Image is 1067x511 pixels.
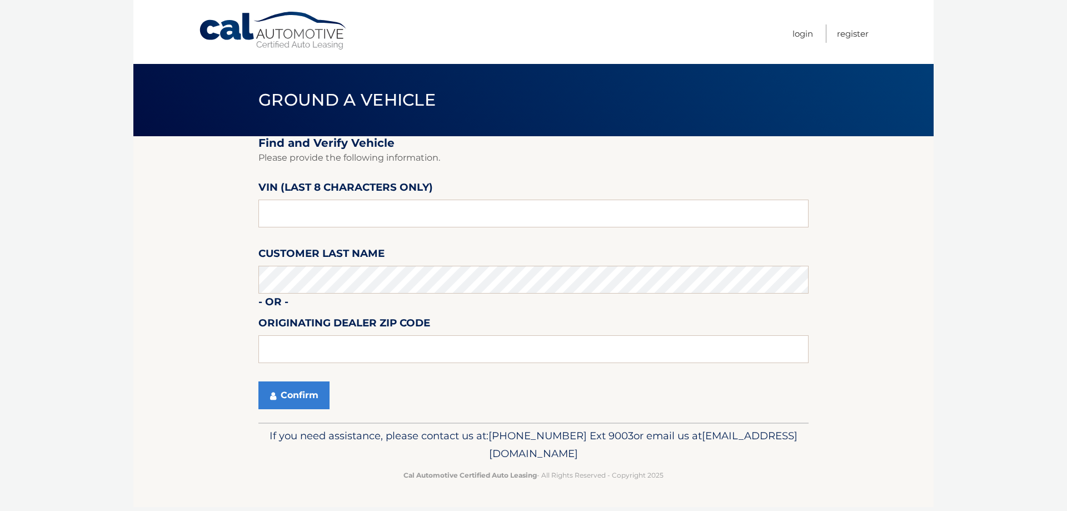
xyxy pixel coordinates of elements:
[488,429,634,442] span: [PHONE_NUMBER] Ext 9003
[258,179,433,200] label: VIN (last 8 characters only)
[792,24,813,43] a: Login
[198,11,348,51] a: Cal Automotive
[258,315,430,335] label: Originating Dealer Zip Code
[266,469,801,481] p: - All Rights Reserved - Copyright 2025
[258,136,809,150] h2: Find and Verify Vehicle
[258,294,288,314] label: - or -
[266,427,801,463] p: If you need assistance, please contact us at: or email us at
[258,150,809,166] p: Please provide the following information.
[258,245,385,266] label: Customer Last Name
[258,381,330,409] button: Confirm
[837,24,869,43] a: Register
[403,471,537,479] strong: Cal Automotive Certified Auto Leasing
[258,90,436,110] span: Ground a Vehicle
